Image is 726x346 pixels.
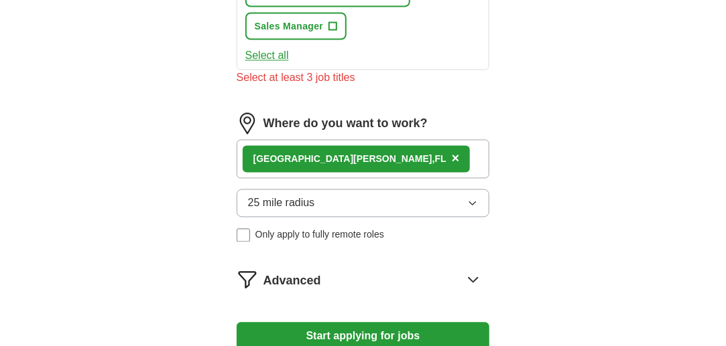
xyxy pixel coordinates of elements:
span: × [452,151,460,166]
span: Advanced [263,272,321,290]
button: Sales Manager [245,13,347,40]
label: Where do you want to work? [263,115,428,133]
span: Only apply to fully remote roles [255,228,384,242]
button: Select all [245,48,289,64]
strong: [GEOGRAPHIC_DATA][PERSON_NAME], [253,154,435,165]
img: location.png [237,113,258,135]
span: Sales Manager [255,19,324,33]
div: FL [253,153,446,167]
img: filter [237,269,258,290]
button: × [452,149,460,169]
div: Select at least 3 job titles [237,70,490,86]
input: Only apply to fully remote roles [237,229,250,242]
span: 25 mile radius [248,195,315,211]
button: 25 mile radius [237,189,490,218]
